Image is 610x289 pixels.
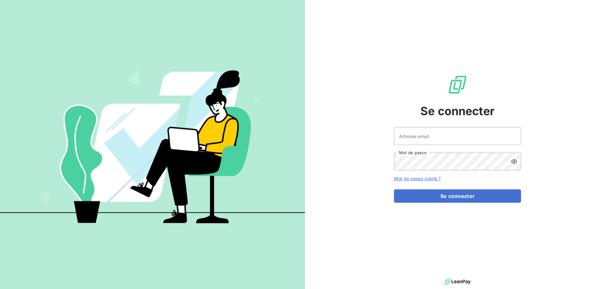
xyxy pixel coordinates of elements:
input: placeholder [394,127,521,145]
img: Logo LeanPay [447,75,468,95]
img: logo [444,277,471,286]
a: Mot de passe oublié ? [394,176,441,181]
span: Se connecter [420,102,495,120]
button: Se connecter [394,189,521,203]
